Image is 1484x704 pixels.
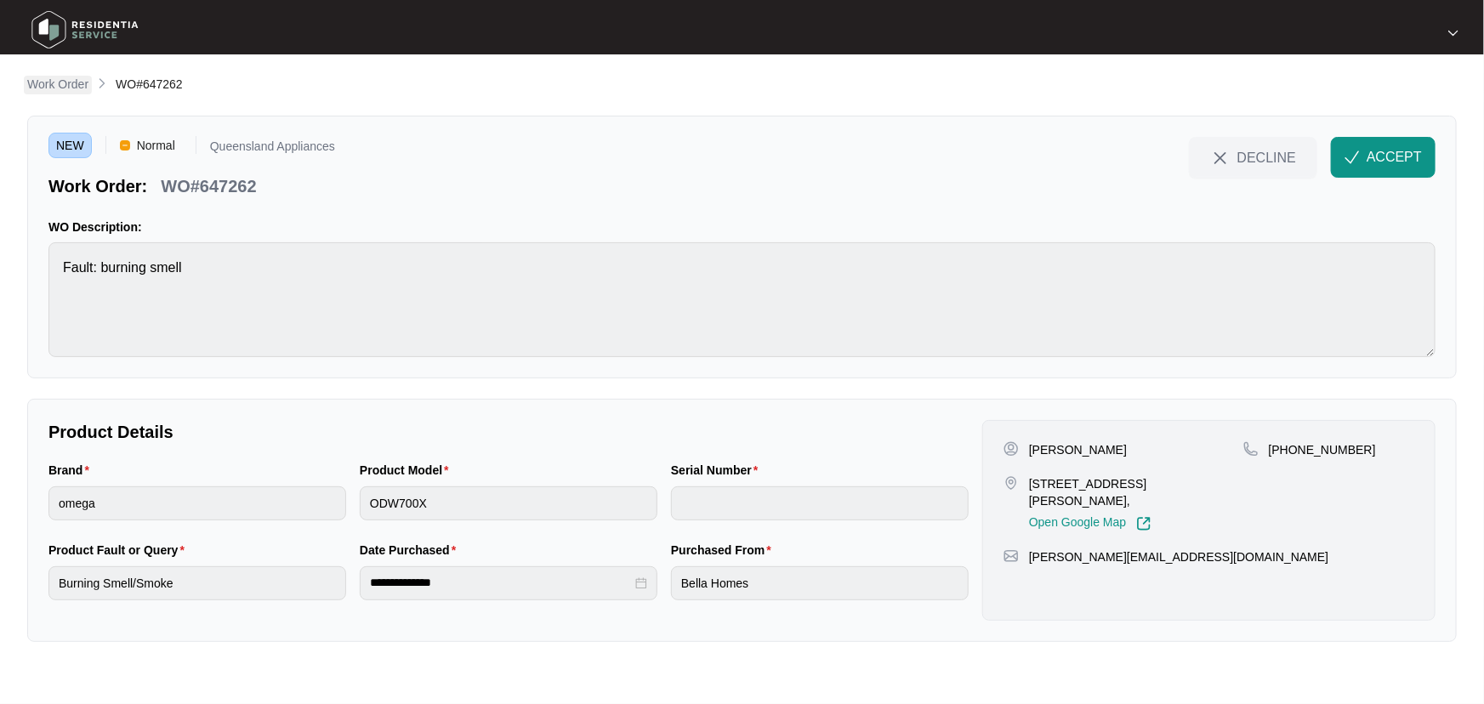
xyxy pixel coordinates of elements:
[671,486,969,520] input: Serial Number
[1237,148,1296,167] span: DECLINE
[1448,29,1458,37] img: dropdown arrow
[1029,516,1151,531] a: Open Google Map
[370,574,632,592] input: Date Purchased
[48,174,147,198] p: Work Order:
[161,174,256,198] p: WO#647262
[1004,548,1019,564] img: map-pin
[1136,516,1151,531] img: Link-External
[671,462,765,479] label: Serial Number
[1189,137,1317,178] button: close-IconDECLINE
[360,542,463,559] label: Date Purchased
[48,219,1436,236] p: WO Description:
[1029,548,1328,565] p: [PERSON_NAME][EMAIL_ADDRESS][DOMAIN_NAME]
[48,242,1436,357] textarea: Fault: burning smell
[360,462,456,479] label: Product Model
[48,486,346,520] input: Brand
[48,420,969,444] p: Product Details
[1269,441,1376,458] p: [PHONE_NUMBER]
[1367,147,1422,167] span: ACCEPT
[1004,441,1019,457] img: user-pin
[1243,441,1259,457] img: map-pin
[48,462,96,479] label: Brand
[48,133,92,158] span: NEW
[120,140,130,150] img: Vercel Logo
[671,566,969,600] input: Purchased From
[1331,137,1436,178] button: check-IconACCEPT
[48,566,346,600] input: Product Fault or Query
[26,4,145,55] img: residentia service logo
[24,76,92,94] a: Work Order
[1004,475,1019,491] img: map-pin
[27,76,88,93] p: Work Order
[210,140,335,158] p: Queensland Appliances
[116,77,183,91] span: WO#647262
[671,542,778,559] label: Purchased From
[95,77,109,90] img: chevron-right
[1210,148,1231,168] img: close-Icon
[360,486,657,520] input: Product Model
[1029,441,1127,458] p: [PERSON_NAME]
[48,542,191,559] label: Product Fault or Query
[1345,150,1360,165] img: check-Icon
[130,133,182,158] span: Normal
[1029,475,1243,509] p: [STREET_ADDRESS][PERSON_NAME],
